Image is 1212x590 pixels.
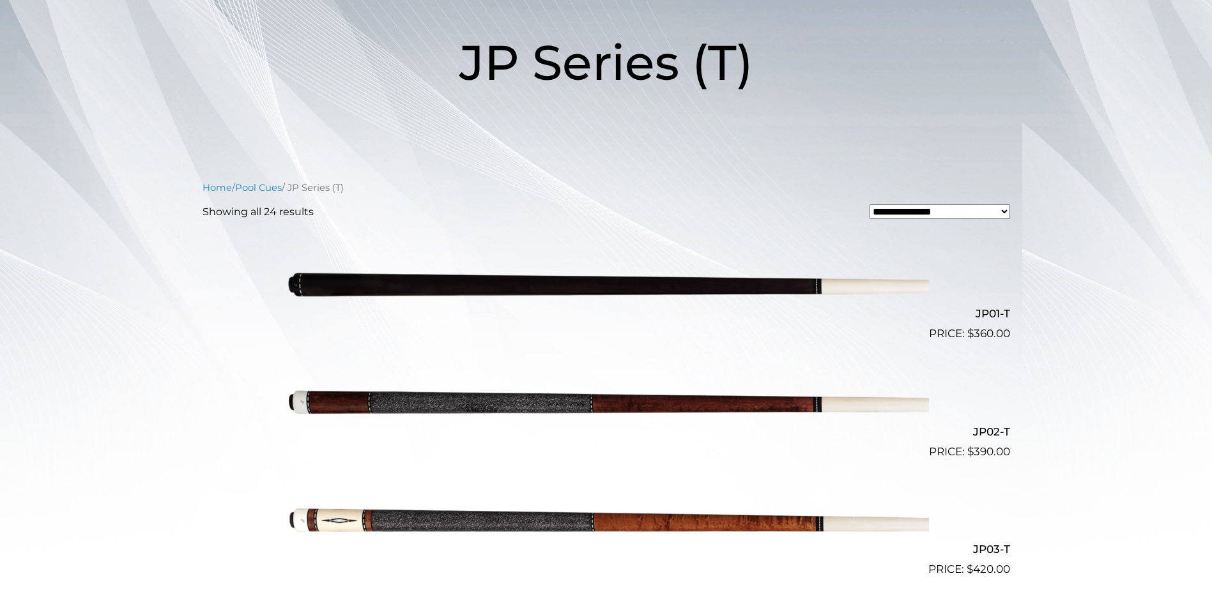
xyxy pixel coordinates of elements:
a: JP01-T $360.00 [203,230,1010,342]
nav: Breadcrumb [203,181,1010,195]
bdi: 390.00 [967,445,1010,458]
h2: JP03-T [203,538,1010,561]
h2: JP01-T [203,302,1010,326]
span: $ [967,445,974,458]
h2: JP02-T [203,420,1010,443]
img: JP01-T [284,230,929,337]
p: Showing all 24 results [203,204,314,220]
img: JP03-T [284,465,929,573]
a: JP03-T $420.00 [203,465,1010,578]
select: Shop order [870,204,1010,219]
span: $ [967,327,974,340]
img: JP02-T [284,347,929,455]
span: $ [967,563,973,575]
a: JP02-T $390.00 [203,347,1010,460]
a: Home [203,182,232,193]
span: JP Series (T) [459,33,753,92]
a: Pool Cues [235,182,282,193]
bdi: 420.00 [967,563,1010,575]
bdi: 360.00 [967,327,1010,340]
